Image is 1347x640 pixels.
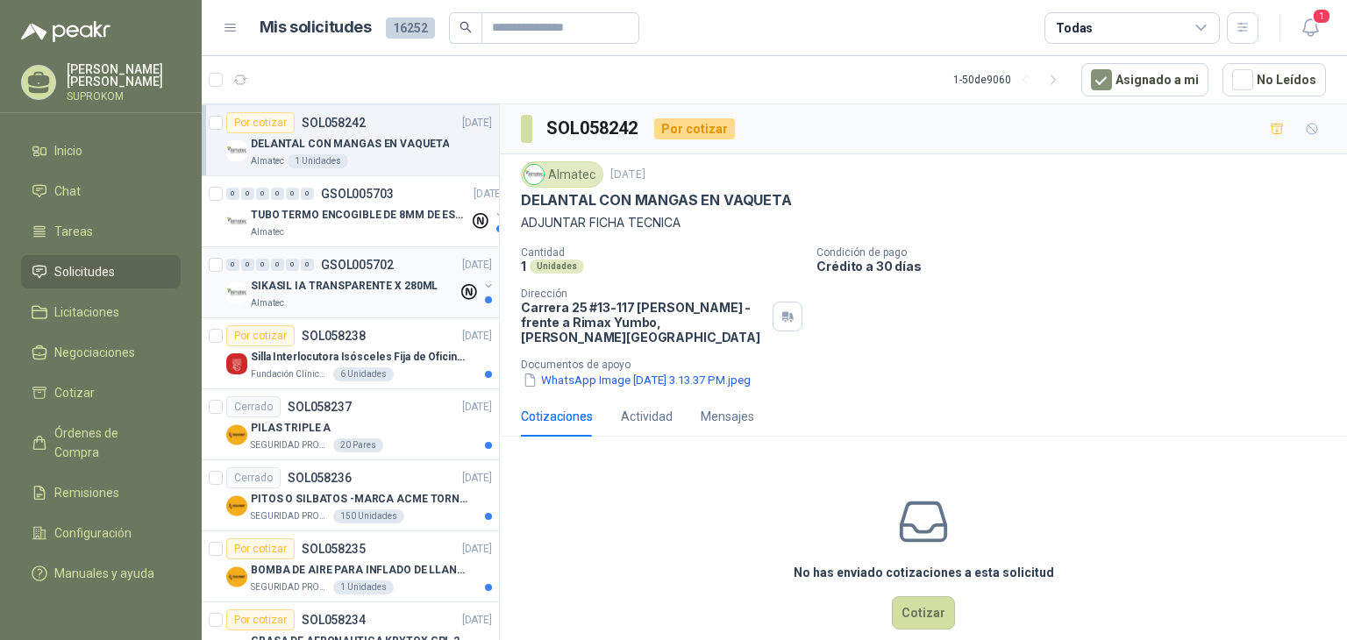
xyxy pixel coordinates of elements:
p: DELANTAL CON MANGAS EN VAQUETA [251,136,449,153]
a: Licitaciones [21,295,181,329]
div: Almatec [521,161,603,188]
a: Por cotizarSOL058238[DATE] Company LogoSilla Interlocutora Isósceles Fija de Oficina Tela Negra J... [202,318,499,389]
p: SOL058234 [302,614,366,626]
div: 150 Unidades [333,509,404,523]
h1: Mis solicitudes [260,15,372,40]
span: 1 [1312,8,1331,25]
p: 1 [521,259,526,274]
div: 0 [256,188,269,200]
p: BOMBA DE AIRE PARA INFLADO DE LLANTAS DE BICICLETA [251,562,469,579]
p: Condición de pago [816,246,1340,259]
div: Mensajes [701,407,754,426]
a: Cotizar [21,376,181,409]
div: Por cotizar [654,118,735,139]
span: Configuración [54,523,132,543]
p: SOL058238 [302,330,366,342]
div: 0 [256,259,269,271]
a: Remisiones [21,476,181,509]
p: SOL058237 [288,401,352,413]
p: Carrera 25 #13-117 [PERSON_NAME] - frente a Rimax Yumbo , [PERSON_NAME][GEOGRAPHIC_DATA] [521,300,766,345]
span: Inicio [54,141,82,160]
span: search [460,21,472,33]
div: Por cotizar [226,538,295,559]
p: [DATE] [474,186,503,203]
a: Por cotizarSOL058242[DATE] Company LogoDELANTAL CON MANGAS EN VAQUETAAlmatec1 Unidades [202,105,499,176]
div: 1 - 50 de 9060 [953,66,1067,94]
p: [DATE] [462,470,492,487]
span: Remisiones [54,483,119,502]
div: 0 [271,188,284,200]
p: Cantidad [521,246,802,259]
img: Company Logo [226,566,247,587]
p: Almatec [251,154,284,168]
div: Cerrado [226,467,281,488]
a: Chat [21,174,181,208]
span: Chat [54,181,81,201]
a: Manuales y ayuda [21,557,181,590]
p: TUBO TERMO ENCOGIBLE DE 8MM DE ESPESOR X 5CMS [251,207,469,224]
p: SEGURIDAD PROVISER LTDA [251,580,330,594]
p: Dirección [521,288,766,300]
span: Órdenes de Compra [54,423,164,462]
img: Logo peakr [21,21,110,42]
div: 1 Unidades [333,580,394,594]
p: Almatec [251,296,284,310]
p: [PERSON_NAME] [PERSON_NAME] [67,63,181,88]
div: Por cotizar [226,609,295,630]
p: Almatec [251,225,284,239]
button: No Leídos [1222,63,1326,96]
p: SUPROKOM [67,91,181,102]
a: Órdenes de Compra [21,416,181,469]
div: 0 [301,259,314,271]
p: SIKASIL IA TRANSPARENTE X 280ML [251,278,438,295]
button: 1 [1294,12,1326,44]
a: Por cotizarSOL058235[DATE] Company LogoBOMBA DE AIRE PARA INFLADO DE LLANTAS DE BICICLETASEGURIDA... [202,531,499,602]
a: 0 0 0 0 0 0 GSOL005702[DATE] Company LogoSIKASIL IA TRANSPARENTE X 280MLAlmatec [226,254,495,310]
div: 0 [226,259,239,271]
p: DELANTAL CON MANGAS EN VAQUETA [521,191,792,210]
span: 16252 [386,18,435,39]
div: 1 Unidades [288,154,348,168]
img: Company Logo [226,211,247,232]
p: SEGURIDAD PROVISER LTDA [251,509,330,523]
p: [DATE] [462,399,492,416]
div: 0 [286,259,299,271]
p: [DATE] [462,257,492,274]
span: Negociaciones [54,343,135,362]
img: Company Logo [524,165,544,184]
p: SOL058242 [302,117,366,129]
h3: SOL058242 [546,115,640,142]
div: 0 [271,259,284,271]
p: Fundación Clínica Shaio [251,367,330,381]
div: Por cotizar [226,325,295,346]
div: 6 Unidades [333,367,394,381]
p: [DATE] [462,541,492,558]
img: Company Logo [226,282,247,303]
p: SEGURIDAD PROVISER LTDA [251,438,330,452]
p: [DATE] [462,115,492,132]
p: [DATE] [462,612,492,629]
div: Actividad [621,407,673,426]
button: Asignado a mi [1081,63,1208,96]
img: Company Logo [226,140,247,161]
button: WhatsApp Image [DATE] 3.13.37 PM.jpeg [521,371,752,389]
div: 0 [241,259,254,271]
div: Unidades [530,260,584,274]
img: Company Logo [226,495,247,516]
div: 0 [241,188,254,200]
span: Solicitudes [54,262,115,281]
a: 0 0 0 0 0 0 GSOL005703[DATE] Company LogoTUBO TERMO ENCOGIBLE DE 8MM DE ESPESOR X 5CMSAlmatec [226,183,507,239]
p: SOL058236 [288,472,352,484]
div: 0 [301,188,314,200]
p: Crédito a 30 días [816,259,1340,274]
div: 0 [286,188,299,200]
div: Todas [1056,18,1093,38]
span: Manuales y ayuda [54,564,154,583]
a: Negociaciones [21,336,181,369]
a: CerradoSOL058237[DATE] Company LogoPILAS TRIPLE ASEGURIDAD PROVISER LTDA20 Pares [202,389,499,460]
p: Documentos de apoyo [521,359,1340,371]
p: [DATE] [610,167,645,183]
p: PITOS O SILBATOS -MARCA ACME TORNADO 635 [251,491,469,508]
p: GSOL005702 [321,259,394,271]
span: Licitaciones [54,302,119,322]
